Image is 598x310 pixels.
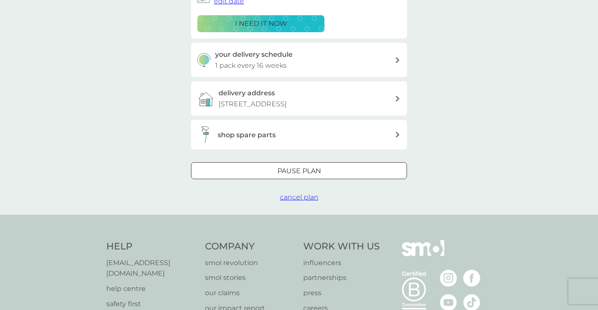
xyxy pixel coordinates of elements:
[303,240,380,253] h4: Work With Us
[191,162,407,179] button: Pause plan
[303,257,380,268] a: influencers
[106,283,197,294] a: help centre
[218,130,276,141] h3: shop spare parts
[280,193,318,201] span: cancel plan
[277,166,321,177] p: Pause plan
[235,18,287,29] p: i need it now
[205,272,295,283] a: smol stories
[191,43,407,77] button: your delivery schedule1 pack every 16 weeks
[197,15,324,32] button: i need it now
[191,81,407,116] a: delivery address[STREET_ADDRESS]
[219,88,275,99] h3: delivery address
[205,240,295,253] h4: Company
[205,257,295,268] a: smol revolution
[205,288,295,299] a: our claims
[191,120,407,149] button: shop spare parts
[106,299,197,310] a: safety first
[280,192,318,203] button: cancel plan
[463,270,480,287] img: visit the smol Facebook page
[215,49,293,60] h3: your delivery schedule
[219,99,287,110] p: [STREET_ADDRESS]
[215,60,287,71] p: 1 pack every 16 weeks
[106,257,197,279] a: [EMAIL_ADDRESS][DOMAIN_NAME]
[402,240,444,269] img: smol
[440,270,457,287] img: visit the smol Instagram page
[106,240,197,253] h4: Help
[303,288,380,299] a: press
[303,272,380,283] a: partnerships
